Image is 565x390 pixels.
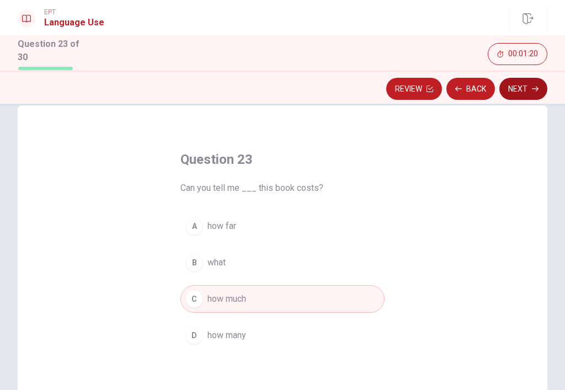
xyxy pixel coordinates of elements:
[180,212,385,240] button: Ahow far
[185,254,203,271] div: B
[207,292,246,306] span: how much
[18,38,88,64] h1: Question 23 of 30
[180,249,385,276] button: Bwhat
[185,217,203,235] div: A
[180,181,385,195] span: Can you tell me ___ this book costs?
[446,78,495,100] button: Back
[185,327,203,344] div: D
[44,8,104,16] span: EPT
[180,285,385,313] button: Chow much
[499,78,547,100] button: Next
[508,50,538,58] span: 00:01:20
[207,256,226,269] span: what
[488,43,547,65] button: 00:01:20
[44,16,104,29] h1: Language Use
[207,329,246,342] span: how many
[180,151,385,168] h4: Question 23
[180,322,385,349] button: Dhow many
[386,78,442,100] button: Review
[207,220,236,233] span: how far
[185,290,203,308] div: C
